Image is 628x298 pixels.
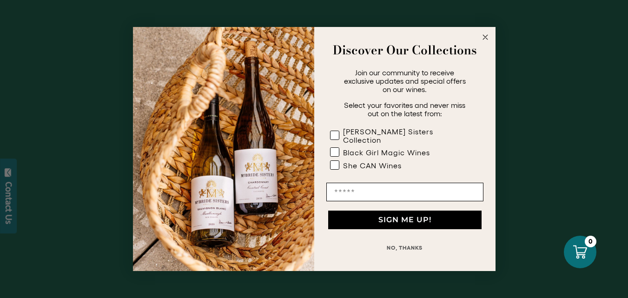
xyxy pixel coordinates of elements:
div: She CAN Wines [343,161,402,170]
div: 0 [585,236,596,247]
span: Select your favorites and never miss out on the latest from: [344,101,465,118]
button: Close dialog [480,32,491,43]
button: NO, THANKS [326,238,483,257]
input: Email [326,183,483,201]
span: Join our community to receive exclusive updates and special offers on our wines. [344,68,466,93]
strong: Discover Our Collections [333,41,477,59]
div: [PERSON_NAME] Sisters Collection [343,127,465,144]
img: 42653730-7e35-4af7-a99d-12bf478283cf.jpeg [133,27,314,271]
button: SIGN ME UP! [328,211,482,229]
div: Black Girl Magic Wines [343,148,430,157]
